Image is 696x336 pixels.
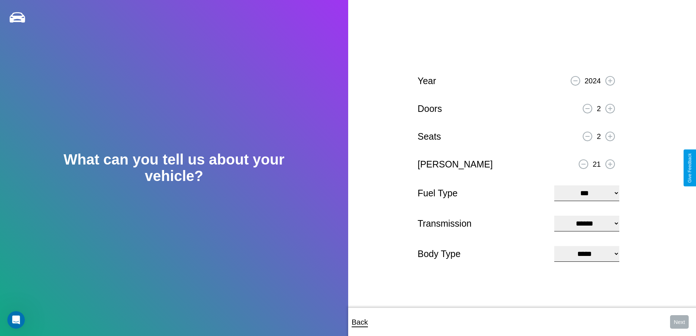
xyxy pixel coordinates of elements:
[7,311,25,329] iframe: Intercom live chat
[597,102,601,115] p: 2
[418,215,547,232] p: Transmission
[418,185,547,201] p: Fuel Type
[585,74,601,87] p: 2024
[593,158,601,171] p: 21
[418,156,493,173] p: [PERSON_NAME]
[418,246,547,262] p: Body Type
[418,101,442,117] p: Doors
[352,316,368,329] p: Back
[35,151,313,184] h2: What can you tell us about your vehicle?
[418,73,436,89] p: Year
[670,315,689,329] button: Next
[418,128,441,145] p: Seats
[597,130,601,143] p: 2
[687,153,692,183] div: Give Feedback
